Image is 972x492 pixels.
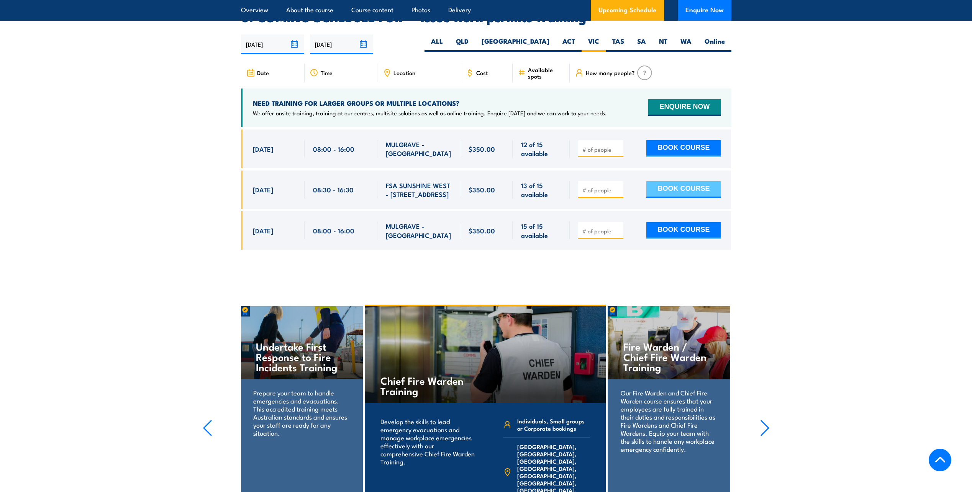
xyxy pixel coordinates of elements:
p: Prepare your team to handle emergencies and evacuations. This accredited training meets Australia... [253,389,349,437]
input: # of people [582,146,621,153]
h4: NEED TRAINING FOR LARGER GROUPS OR MULTIPLE LOCATIONS? [253,99,607,107]
span: [DATE] [253,226,273,235]
label: VIC [582,37,606,52]
h4: Chief Fire Warden Training [380,375,470,396]
span: Location [393,69,415,76]
h2: UPCOMING SCHEDULE FOR - "Issue work permits Training" [241,11,731,22]
p: We offer onsite training, training at our centres, multisite solutions as well as online training... [253,109,607,117]
span: 12 of 15 available [521,140,561,158]
span: FSA SUNSHINE WEST - [STREET_ADDRESS] [386,181,452,199]
span: Cost [476,69,488,76]
h4: Undertake First Response to Fire Incidents Training [256,341,347,372]
span: [DATE] [253,144,273,153]
input: # of people [582,227,621,235]
button: ENQUIRE NOW [648,99,721,116]
span: Date [257,69,269,76]
input: From date [241,34,304,54]
p: Develop the skills to lead emergency evacuations and manage workplace emergencies effectively wit... [380,417,475,466]
button: BOOK COURSE [646,181,721,198]
input: To date [310,34,373,54]
button: BOOK COURSE [646,222,721,239]
button: BOOK COURSE [646,140,721,157]
span: 15 of 15 available [521,221,561,239]
span: Available spots [528,66,564,79]
label: SA [631,37,652,52]
input: # of people [582,186,621,194]
label: ACT [556,37,582,52]
span: $350.00 [469,226,495,235]
span: Individuals, Small groups or Corporate bookings [517,417,590,432]
span: 13 of 15 available [521,181,561,199]
span: Time [321,69,333,76]
span: [DATE] [253,185,273,194]
span: How many people? [586,69,635,76]
label: WA [674,37,698,52]
span: 08:00 - 16:00 [313,144,354,153]
label: [GEOGRAPHIC_DATA] [475,37,556,52]
label: QLD [449,37,475,52]
h4: Fire Warden / Chief Fire Warden Training [623,341,714,372]
span: 08:00 - 16:00 [313,226,354,235]
label: TAS [606,37,631,52]
p: Our Fire Warden and Chief Fire Warden course ensures that your employees are fully trained in the... [621,389,717,453]
span: $350.00 [469,144,495,153]
span: MULGRAVE - [GEOGRAPHIC_DATA] [386,140,452,158]
label: Online [698,37,731,52]
label: ALL [425,37,449,52]
span: 08:30 - 16:30 [313,185,354,194]
label: NT [652,37,674,52]
span: $350.00 [469,185,495,194]
span: MULGRAVE - [GEOGRAPHIC_DATA] [386,221,452,239]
